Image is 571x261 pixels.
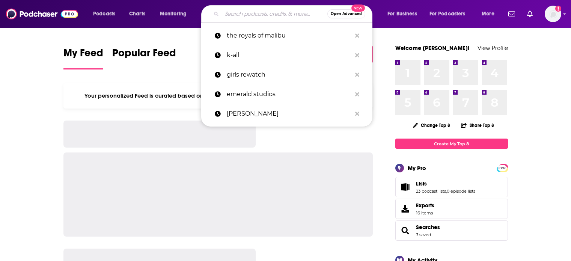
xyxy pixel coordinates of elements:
[524,8,536,20] a: Show notifications dropdown
[555,6,561,12] svg: Add a profile image
[201,45,372,65] a: k-all
[351,5,365,12] span: New
[398,204,413,214] span: Exports
[124,8,150,20] a: Charts
[382,8,426,20] button: open menu
[416,232,431,237] a: 3 saved
[327,9,365,18] button: Open AdvancedNew
[88,8,125,20] button: open menu
[201,104,372,124] a: [PERSON_NAME]
[478,44,508,51] a: View Profile
[425,8,476,20] button: open menu
[6,7,78,21] img: Podchaser - Follow, Share and Rate Podcasts
[112,47,176,64] span: Popular Feed
[398,225,413,236] a: Searches
[416,224,440,231] a: Searches
[416,210,434,216] span: 16 items
[201,26,372,45] a: the royals of malibu
[476,8,504,20] button: open menu
[63,47,103,64] span: My Feed
[112,47,176,69] a: Popular Feed
[208,5,380,23] div: Search podcasts, credits, & more...
[408,121,455,130] button: Change Top 8
[461,118,494,133] button: Share Top 8
[498,165,507,171] span: PRO
[201,65,372,84] a: girls rewatch
[416,189,446,194] a: 23 podcast lists
[395,44,470,51] a: Welcome [PERSON_NAME]!
[545,6,561,22] button: Show profile menu
[201,84,372,104] a: emerald studios
[447,189,475,194] a: 0 episode lists
[416,180,427,187] span: Lists
[387,9,417,19] span: For Business
[482,9,494,19] span: More
[227,84,351,104] p: emerald studios
[398,182,413,192] a: Lists
[160,9,187,19] span: Monitoring
[63,83,373,109] div: Your personalized Feed is curated based on the Podcasts, Creators, Users, and Lists that you Follow.
[429,9,466,19] span: For Podcasters
[416,180,475,187] a: Lists
[395,177,508,197] span: Lists
[498,165,507,170] a: PRO
[331,12,362,16] span: Open Advanced
[227,104,351,124] p: jane green
[129,9,145,19] span: Charts
[227,45,351,65] p: k-all
[545,6,561,22] span: Logged in as hconnor
[395,139,508,149] a: Create My Top 8
[416,202,434,209] span: Exports
[63,47,103,69] a: My Feed
[155,8,196,20] button: open menu
[395,220,508,241] span: Searches
[505,8,518,20] a: Show notifications dropdown
[222,8,327,20] input: Search podcasts, credits, & more...
[227,65,351,84] p: girls rewatch
[93,9,115,19] span: Podcasts
[395,199,508,219] a: Exports
[227,26,351,45] p: the royals of malibu
[545,6,561,22] img: User Profile
[408,164,426,172] div: My Pro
